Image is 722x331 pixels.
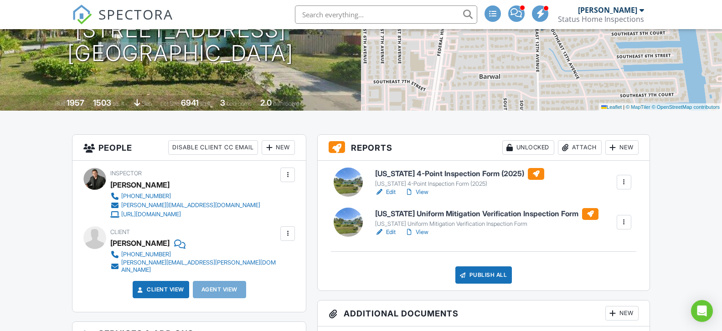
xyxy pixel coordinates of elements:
div: [PERSON_NAME] [110,178,170,192]
div: [PHONE_NUMBER] [121,193,171,200]
a: Edit [375,188,396,197]
a: © MapTiler [626,104,650,110]
span: sq.ft. [200,100,211,107]
div: Unlocked [502,140,554,155]
span: Lot Size [160,100,180,107]
div: [PERSON_NAME] [578,5,637,15]
span: Inspector [110,170,142,177]
div: 2.0 [260,98,272,107]
span: Client [110,229,130,235]
div: Disable Client CC Email [168,140,258,155]
a: View [405,188,428,197]
span: bathrooms [273,100,299,107]
h3: Additional Documents [318,300,649,326]
input: Search everything... [295,5,477,24]
span: bedrooms [227,100,252,107]
div: New [605,306,639,321]
div: Attach [558,140,602,155]
h6: [US_STATE] 4-Point Inspection Form (2025) [375,168,544,180]
span: SPECTORA [98,5,173,24]
div: 3 [220,98,225,107]
div: [US_STATE] Uniform Mitigation Verification Inspection Form [375,220,598,228]
div: Status Home Inspections [558,15,644,24]
a: [PHONE_NUMBER] [110,250,278,259]
div: 1957 [67,98,84,107]
div: [PERSON_NAME] [110,236,170,250]
div: 1503 [93,98,111,107]
span: | [623,104,624,110]
div: [US_STATE] 4-Point Inspection Form (2025) [375,180,544,188]
a: [PHONE_NUMBER] [110,192,260,201]
a: Edit [375,228,396,237]
a: [PERSON_NAME][EMAIL_ADDRESS][DOMAIN_NAME] [110,201,260,210]
div: New [605,140,639,155]
div: New [262,140,295,155]
div: [PERSON_NAME][EMAIL_ADDRESS][DOMAIN_NAME] [121,202,260,209]
div: Open Intercom Messenger [691,300,713,322]
a: [URL][DOMAIN_NAME] [110,210,260,219]
div: [PERSON_NAME][EMAIL_ADDRESS][PERSON_NAME][DOMAIN_NAME] [121,259,278,274]
a: SPECTORA [72,12,173,31]
a: Leaflet [601,104,622,110]
div: [PHONE_NUMBER] [121,251,171,258]
a: [US_STATE] Uniform Mitigation Verification Inspection Form [US_STATE] Uniform Mitigation Verifica... [375,208,598,228]
h3: People [72,135,306,161]
span: sq. ft. [113,100,125,107]
img: The Best Home Inspection Software - Spectora [72,5,92,25]
div: Publish All [455,266,512,284]
span: slab [142,100,152,107]
div: [URL][DOMAIN_NAME] [121,211,181,218]
a: View [405,228,428,237]
h6: [US_STATE] Uniform Mitigation Verification Inspection Form [375,208,598,220]
div: 6941 [181,98,199,107]
span: Built [55,100,65,107]
h1: [STREET_ADDRESS] [GEOGRAPHIC_DATA] [67,18,294,66]
a: [PERSON_NAME][EMAIL_ADDRESS][PERSON_NAME][DOMAIN_NAME] [110,259,278,274]
a: © OpenStreetMap contributors [652,104,720,110]
a: Client View [136,285,184,294]
h3: Reports [318,135,649,161]
a: [US_STATE] 4-Point Inspection Form (2025) [US_STATE] 4-Point Inspection Form (2025) [375,168,544,188]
